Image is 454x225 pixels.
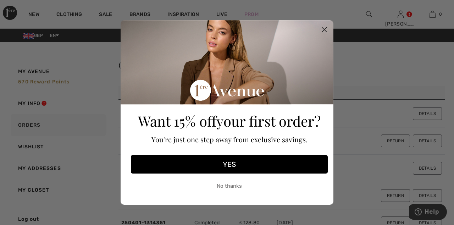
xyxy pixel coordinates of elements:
button: Close dialog [318,23,331,36]
button: YES [131,155,328,174]
span: You're just one step away from exclusive savings. [151,135,308,144]
span: your first order? [216,111,321,130]
span: Help [15,5,30,11]
span: Want 15% off [138,111,216,130]
button: No thanks [131,177,328,195]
